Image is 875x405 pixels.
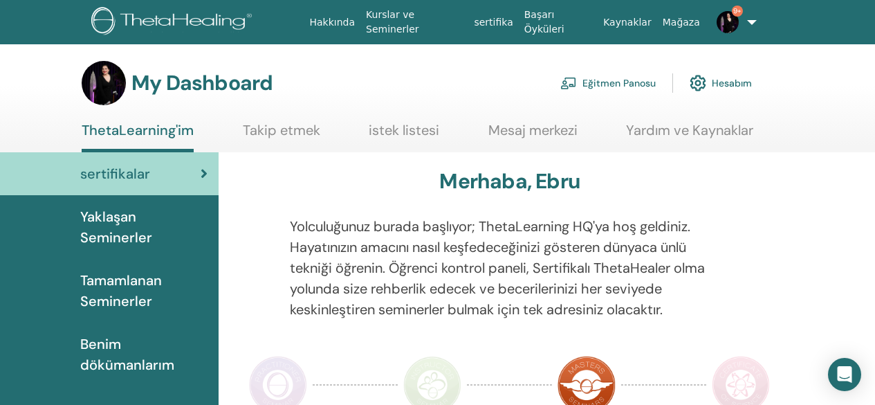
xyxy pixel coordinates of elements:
a: ThetaLearning'im [82,122,194,152]
a: Mağaza [657,10,706,35]
span: 9+ [732,6,743,17]
a: Hesabım [690,68,752,98]
a: Yardım ve Kaynaklar [626,122,753,149]
span: Benim dökümanlarım [80,334,208,375]
img: chalkboard-teacher.svg [560,77,577,89]
a: Mesaj merkezi [488,122,578,149]
h3: Merhaba, Ebru [439,169,580,194]
img: logo.png [91,7,257,38]
a: sertifika [468,10,518,35]
a: Kurslar ve Seminerler [360,2,468,42]
div: Open Intercom Messenger [828,358,861,391]
img: cog.svg [690,71,706,95]
a: istek listesi [369,122,439,149]
h3: My Dashboard [131,71,273,96]
p: Yolculuğunuz burada başlıyor; ThetaLearning HQ'ya hoş geldiniz. Hayatınızın amacını nasıl keşfede... [290,216,730,320]
a: Başarı Öyküleri [519,2,598,42]
span: sertifikalar [80,163,150,184]
a: Eğitmen Panosu [560,68,656,98]
a: Kaynaklar [598,10,657,35]
img: default.jpg [82,61,126,105]
a: Hakkında [304,10,360,35]
span: Yaklaşan Seminerler [80,206,208,248]
span: Tamamlanan Seminerler [80,270,208,312]
a: Takip etmek [243,122,320,149]
img: default.jpg [717,11,739,33]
